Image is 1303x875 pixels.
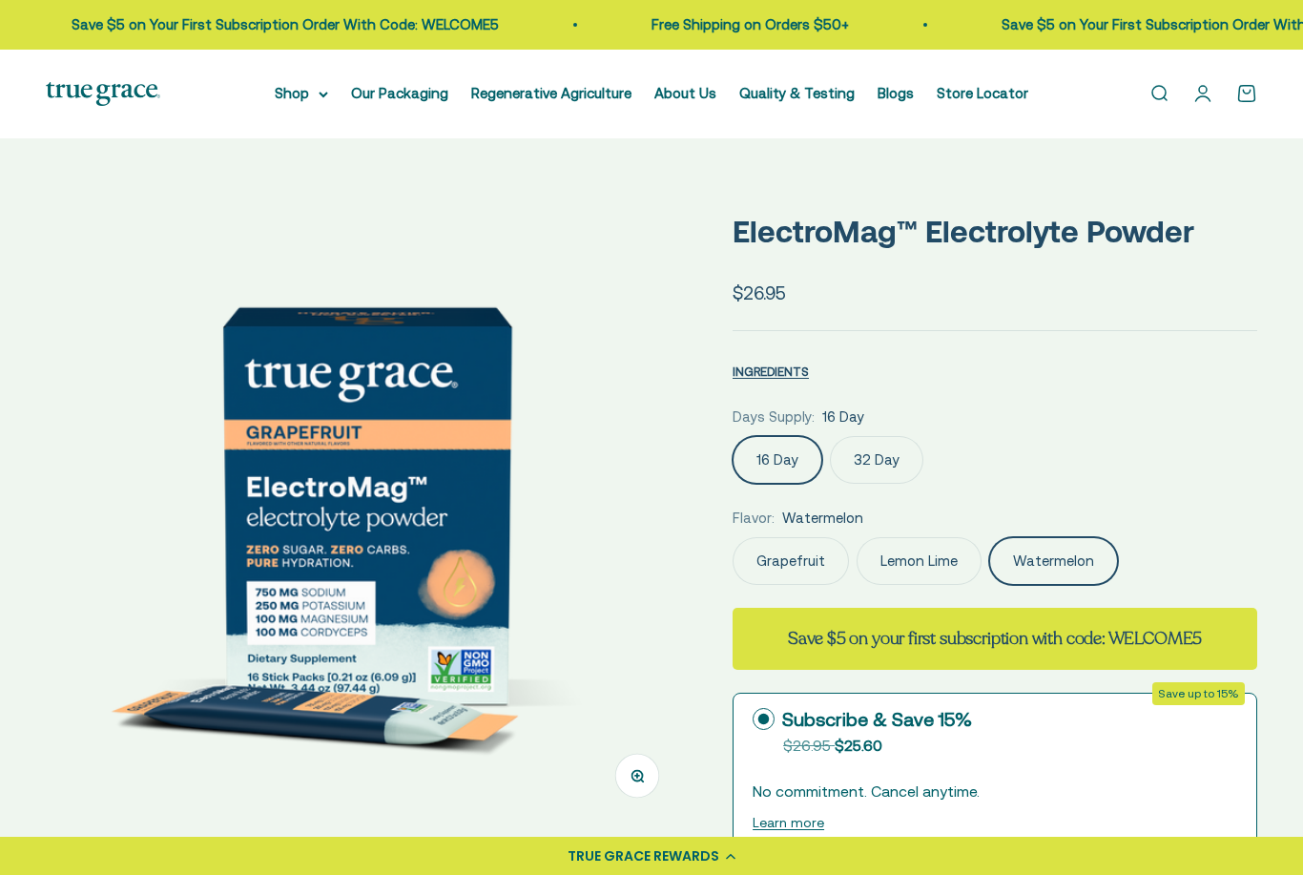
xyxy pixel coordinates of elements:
sale-price: $26.95 [733,279,786,307]
div: TRUE GRACE REWARDS [568,846,719,866]
a: Free Shipping on Orders $50+ [647,16,844,32]
summary: Shop [275,82,328,105]
img: ElectroMag™ [46,184,687,825]
a: Store Locator [937,85,1028,101]
a: About Us [654,85,716,101]
span: INGREDIENTS [733,365,809,379]
a: Blogs [878,85,914,101]
legend: Days Supply: [733,406,815,428]
span: Watermelon [782,507,863,530]
legend: Flavor: [733,507,775,530]
a: Quality & Testing [739,85,855,101]
strong: Save $5 on your first subscription with code: WELCOME5 [788,627,1202,650]
button: INGREDIENTS [733,360,809,383]
a: Our Packaging [351,85,448,101]
p: Save $5 on Your First Subscription Order With Code: WELCOME5 [67,13,494,36]
p: ElectroMag™ Electrolyte Powder [733,207,1257,256]
span: 16 Day [822,406,864,428]
a: Regenerative Agriculture [471,85,631,101]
